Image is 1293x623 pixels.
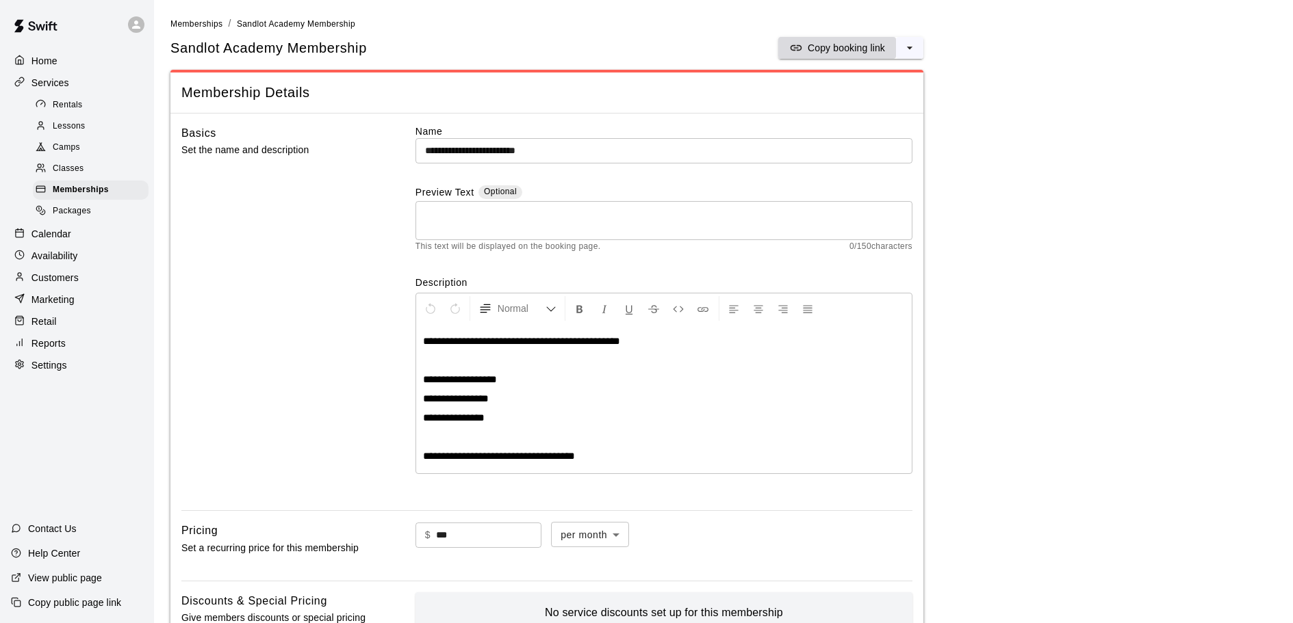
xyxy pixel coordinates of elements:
[11,246,143,266] a: Availability
[747,296,770,321] button: Center Align
[28,546,80,560] p: Help Center
[444,296,467,321] button: Redo
[11,355,143,375] a: Settings
[170,39,367,57] span: Sandlot Academy Membership
[181,124,216,142] h6: Basics
[691,296,715,321] button: Insert Link
[33,117,149,136] div: Lessons
[33,159,154,180] a: Classes
[181,522,218,540] h6: Pricing
[849,240,912,254] span: 0 / 150 characters
[415,185,474,201] label: Preview Text
[33,94,154,116] a: Rentals
[31,358,67,372] p: Settings
[808,41,885,55] p: Copy booking link
[31,249,78,263] p: Availability
[181,142,372,159] p: Set the name and description
[568,296,591,321] button: Format Bold
[33,201,154,222] a: Packages
[28,596,121,609] p: Copy public page link
[31,336,66,350] p: Reports
[11,224,143,244] a: Calendar
[11,311,143,332] a: Retail
[593,296,616,321] button: Format Italics
[473,296,562,321] button: Formatting Options
[771,296,795,321] button: Right Align
[415,276,912,289] label: Description
[31,227,71,241] p: Calendar
[415,240,601,254] span: This text will be displayed on the booking page.
[33,116,154,137] a: Lessons
[53,120,86,133] span: Lessons
[11,51,143,71] a: Home
[796,296,819,321] button: Justify Align
[425,528,431,542] p: $
[170,18,222,29] a: Memberships
[11,333,143,354] a: Reports
[31,54,57,68] p: Home
[498,302,546,315] span: Normal
[53,183,109,197] span: Memberships
[415,124,912,138] label: Name
[493,603,835,622] h6: No service discounts set up for this membership
[617,296,641,321] button: Format Underline
[11,289,143,310] a: Marketing
[33,96,149,115] div: Rentals
[11,72,143,93] a: Services
[170,16,1277,31] nav: breadcrumb
[53,98,83,112] span: Rentals
[31,315,57,328] p: Retail
[170,19,222,29] span: Memberships
[33,181,149,200] div: Memberships
[722,296,745,321] button: Left Align
[484,187,517,196] span: Optional
[28,522,77,535] p: Contact Us
[896,37,923,59] button: select merge strategy
[778,37,923,59] div: split button
[181,83,912,102] span: Membership Details
[33,180,154,201] a: Memberships
[31,271,79,284] p: Customers
[53,162,84,176] span: Classes
[181,592,327,610] h6: Discounts & Special Pricing
[181,540,372,557] p: Set a recurring price for this membership
[33,159,149,178] div: Classes
[33,202,149,221] div: Packages
[28,571,102,585] p: View public page
[33,138,149,157] div: Camps
[53,141,80,155] span: Camps
[53,204,91,218] span: Packages
[33,137,154,159] a: Camps
[667,296,690,321] button: Insert Code
[228,16,231,31] li: /
[778,37,896,59] button: Copy booking link
[31,76,69,90] p: Services
[419,296,442,321] button: Undo
[11,267,143,288] a: Customers
[642,296,665,321] button: Format Strikethrough
[551,522,629,547] div: per month
[31,293,75,306] p: Marketing
[237,19,355,29] span: Sandlot Academy Membership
